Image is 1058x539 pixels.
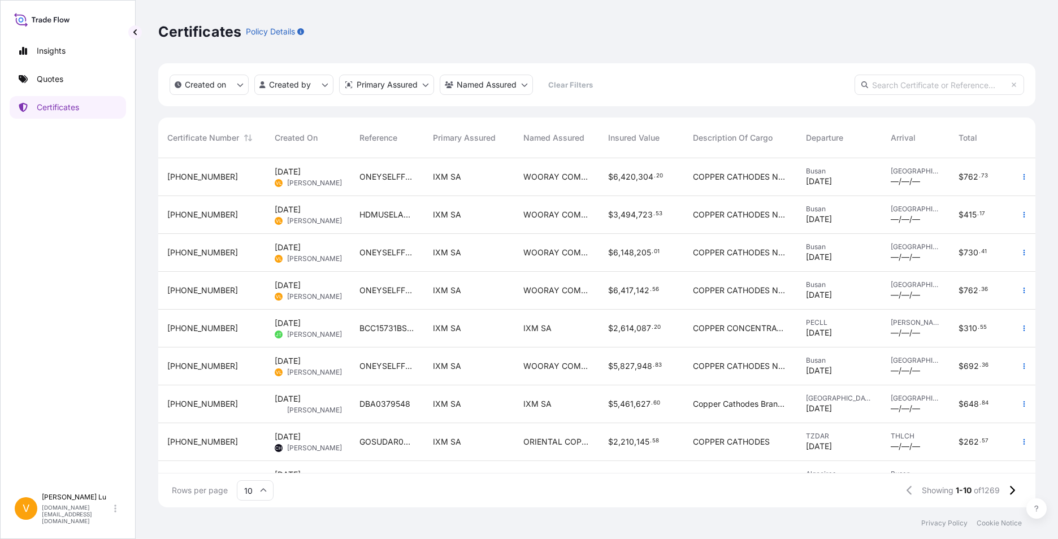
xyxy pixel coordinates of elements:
[275,469,301,480] span: [DATE]
[959,400,964,408] span: $
[275,204,301,215] span: [DATE]
[539,76,602,94] button: Clear Filters
[982,401,988,405] span: 84
[608,362,613,370] span: $
[608,132,660,144] span: Insured Value
[618,211,621,219] span: ,
[241,131,255,145] button: Sort
[891,132,916,144] span: Arrival
[652,325,653,329] span: .
[608,173,613,181] span: $
[806,403,832,414] span: [DATE]
[523,436,590,447] span: ORIENTAL COPPER CO., LTD.
[621,173,636,181] span: 420
[636,249,651,257] span: 205
[339,75,434,95] button: distributor Filter options
[978,325,979,329] span: .
[891,280,940,289] span: [GEOGRAPHIC_DATA]
[433,436,461,447] span: IXM SA
[979,250,981,254] span: .
[613,324,618,332] span: 2
[653,212,655,216] span: .
[806,470,873,479] span: Algeciras
[275,431,301,442] span: [DATE]
[433,247,461,258] span: IXM SA
[693,209,788,220] span: COPPER CATHODES NWT 300 655
[654,174,656,178] span: .
[980,325,987,329] span: 55
[806,365,832,376] span: [DATE]
[10,96,126,119] a: Certificates
[613,249,618,257] span: 6
[620,362,635,370] span: 827
[855,75,1024,95] input: Search Certificate or Reference...
[433,360,461,372] span: IXM SA
[269,79,311,90] p: Created by
[275,355,301,367] span: [DATE]
[10,68,126,90] a: Quotes
[275,393,301,405] span: [DATE]
[167,171,238,182] span: [PHONE_NUMBER]
[433,209,461,220] span: IXM SA
[167,360,238,372] span: [PHONE_NUMBER]
[275,132,318,144] span: Created On
[806,280,873,289] span: Busan
[654,250,660,254] span: 01
[621,249,634,257] span: 148
[656,174,663,178] span: 20
[608,324,613,332] span: $
[359,247,415,258] span: ONEYSELFF4933600
[359,360,415,372] span: ONEYSELFF4929400
[806,214,832,225] span: [DATE]
[523,209,590,220] span: WOORAY COMMODITIES PTE. LTD.,
[806,327,832,338] span: [DATE]
[613,286,618,294] span: 6
[956,485,972,496] span: 1-10
[977,212,979,216] span: .
[891,205,940,214] span: [GEOGRAPHIC_DATA]
[636,173,638,181] span: ,
[433,398,461,410] span: IXM SA
[891,441,920,452] span: —/—/—
[693,171,788,182] span: COPPER CATHODES NWT 552 346
[693,132,773,144] span: Description Of Cargo
[548,79,593,90] p: Clear Filters
[891,394,940,403] span: [GEOGRAPHIC_DATA]
[891,318,940,327] span: [PERSON_NAME]
[276,291,282,302] span: VL
[651,401,653,405] span: .
[977,519,1022,528] p: Cookie Notice
[650,288,652,292] span: .
[523,360,590,372] span: WOORAY COMMODITIES PTE. LTD.,
[979,288,981,292] span: .
[959,173,964,181] span: $
[275,166,301,177] span: [DATE]
[650,439,652,443] span: .
[806,356,873,365] span: Busan
[167,247,238,258] span: [PHONE_NUMBER]
[613,400,618,408] span: 5
[359,171,415,182] span: ONEYSELFF5729300
[618,400,620,408] span: ,
[806,394,873,403] span: [GEOGRAPHIC_DATA]
[613,173,618,181] span: 6
[636,286,649,294] span: 142
[287,406,342,415] span: [PERSON_NAME]
[959,211,964,219] span: $
[981,288,988,292] span: 36
[693,398,788,410] span: Copper Cathodes Brand KFM Bundles 189 Net Weight 477 415 MT Gross Weight 477 920 MT
[359,209,415,220] span: HDMUSELA84815600
[523,247,590,258] span: WOORAY COMMODITIES PTE. LTD.,
[608,400,613,408] span: $
[921,519,968,528] p: Privacy Policy
[440,75,533,95] button: cargoOwner Filter options
[806,432,873,441] span: TZDAR
[635,362,637,370] span: ,
[655,363,662,367] span: 83
[523,132,584,144] span: Named Assured
[964,249,978,257] span: 730
[621,438,634,446] span: 210
[287,330,342,339] span: [PERSON_NAME]
[275,242,301,253] span: [DATE]
[891,327,920,338] span: —/—/—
